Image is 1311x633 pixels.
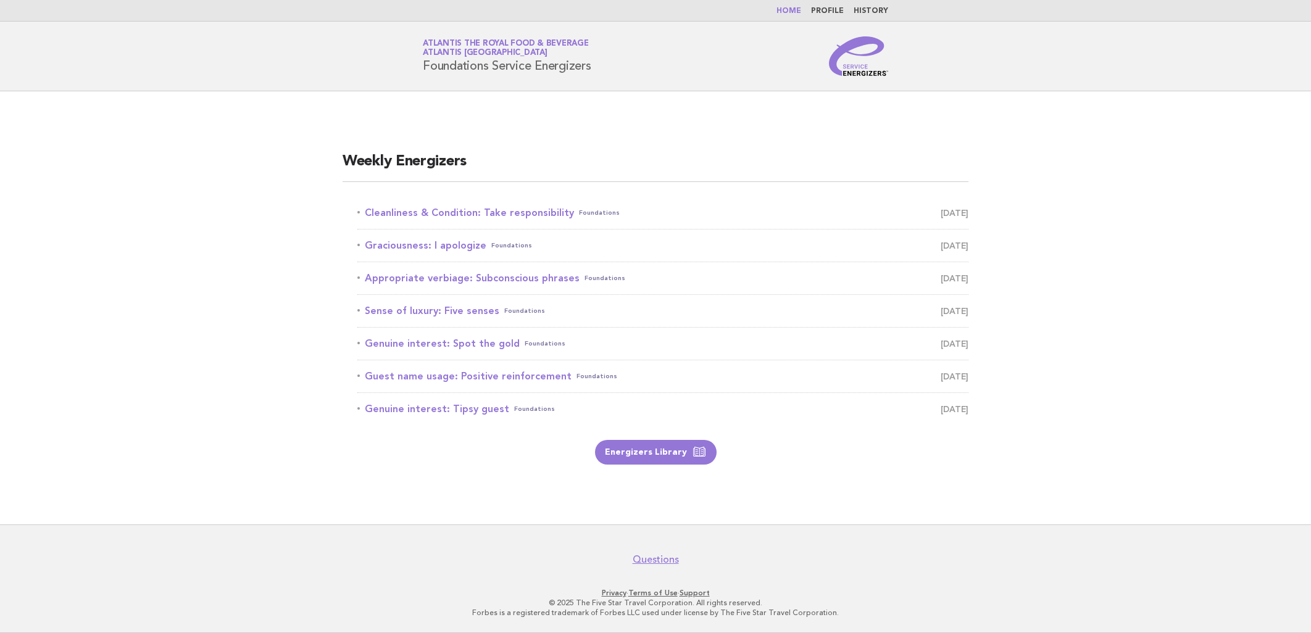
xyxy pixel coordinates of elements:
span: Foundations [585,270,625,287]
a: Genuine interest: Tipsy guestFoundations [DATE] [357,400,968,418]
span: Foundations [525,335,565,352]
a: Genuine interest: Spot the goldFoundations [DATE] [357,335,968,352]
h2: Weekly Energizers [343,152,968,182]
a: Support [680,589,710,597]
span: [DATE] [941,400,968,418]
span: Foundations [579,204,620,221]
a: Atlantis the Royal Food & BeverageAtlantis [GEOGRAPHIC_DATA] [423,39,589,57]
h1: Foundations Service Energizers [423,40,591,72]
span: [DATE] [941,335,968,352]
a: History [854,7,888,15]
a: Cleanliness & Condition: Take responsibilityFoundations [DATE] [357,204,968,221]
a: Home [776,7,801,15]
a: Sense of luxury: Five sensesFoundations [DATE] [357,302,968,320]
a: Graciousness: I apologizeFoundations [DATE] [357,237,968,254]
span: [DATE] [941,204,968,221]
a: Questions [633,553,679,566]
a: Appropriate verbiage: Subconscious phrasesFoundations [DATE] [357,270,968,287]
span: [DATE] [941,237,968,254]
a: Guest name usage: Positive reinforcementFoundations [DATE] [357,368,968,385]
span: Atlantis [GEOGRAPHIC_DATA] [423,49,547,57]
a: Privacy [602,589,626,597]
a: Profile [811,7,844,15]
span: [DATE] [941,368,968,385]
span: [DATE] [941,302,968,320]
p: Forbes is a registered trademark of Forbes LLC used under license by The Five Star Travel Corpora... [278,608,1033,618]
span: [DATE] [941,270,968,287]
p: © 2025 The Five Star Travel Corporation. All rights reserved. [278,598,1033,608]
span: Foundations [491,237,532,254]
img: Service Energizers [829,36,888,76]
p: · · [278,588,1033,598]
span: Foundations [576,368,617,385]
span: Foundations [504,302,545,320]
a: Terms of Use [628,589,678,597]
a: Energizers Library [595,440,717,465]
span: Foundations [514,400,555,418]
